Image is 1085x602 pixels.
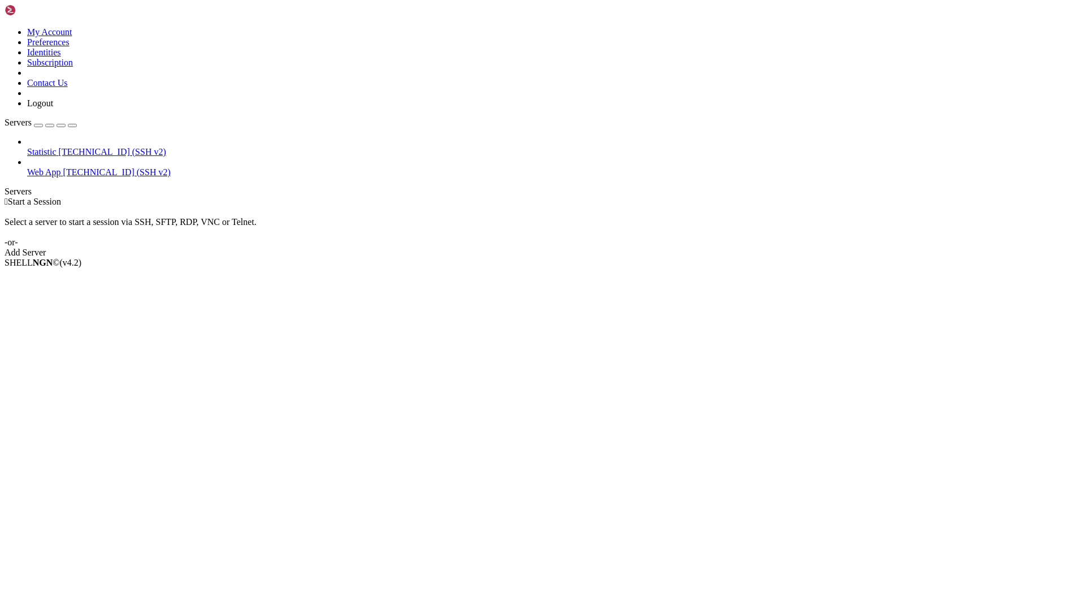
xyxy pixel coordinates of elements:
[27,157,1080,177] li: Web App [TECHNICAL_ID] (SSH v2)
[33,258,53,267] b: NGN
[60,258,82,267] span: 4.2.0
[27,137,1080,157] li: Statistic [TECHNICAL_ID] (SSH v2)
[27,78,68,88] a: Contact Us
[27,98,53,108] a: Logout
[5,118,32,127] span: Servers
[27,58,73,67] a: Subscription
[59,147,166,157] span: [TECHNICAL_ID] (SSH v2)
[27,147,1080,157] a: Statistic [TECHNICAL_ID] (SSH v2)
[5,248,1080,258] div: Add Server
[5,187,1080,197] div: Servers
[27,47,61,57] a: Identities
[27,167,1080,177] a: Web App [TECHNICAL_ID] (SSH v2)
[5,258,81,267] span: SHELL ©
[5,207,1080,248] div: Select a server to start a session via SSH, SFTP, RDP, VNC or Telnet. -or-
[27,167,61,177] span: Web App
[5,5,70,16] img: Shellngn
[63,167,171,177] span: [TECHNICAL_ID] (SSH v2)
[27,27,72,37] a: My Account
[27,37,70,47] a: Preferences
[27,147,57,157] span: Statistic
[5,118,77,127] a: Servers
[5,197,8,206] span: 
[8,197,61,206] span: Start a Session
